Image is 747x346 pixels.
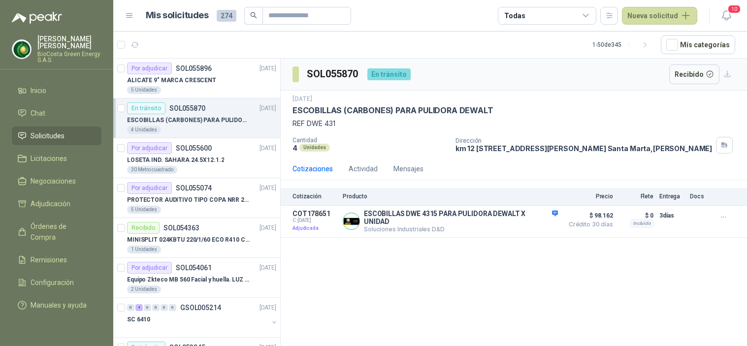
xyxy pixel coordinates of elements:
[127,262,172,274] div: Por adjudicar
[12,296,101,315] a: Manuales y ayuda
[127,63,172,74] div: Por adjudicar
[37,35,101,49] p: [PERSON_NAME] [PERSON_NAME]
[12,251,101,269] a: Remisiones
[619,210,653,221] p: $ 0
[250,12,257,19] span: search
[260,223,276,233] p: [DATE]
[113,138,280,178] a: Por adjudicarSOL055600[DATE] LOSETA IND. SAHARA 24.5X12.1.230 Metro cuadrado
[127,302,278,333] a: 0 4 0 0 0 0 GSOL005214[DATE] SC 6410
[176,264,212,271] p: SOL054061
[113,258,280,298] a: Por adjudicarSOL054061[DATE] Equipo Zkteco MB 560 Facial y huella. LUZ VISIBLE2 Unidades
[661,35,735,54] button: Mís categorías
[393,163,423,174] div: Mensajes
[127,116,250,125] p: ESCOBILLAS (CARBONES) PARA PULIDORA DEWALT
[31,221,92,243] span: Órdenes de Compra
[349,163,378,174] div: Actividad
[127,285,161,293] div: 2 Unidades
[12,217,101,247] a: Órdenes de Compra
[717,7,735,25] button: 10
[592,37,653,53] div: 1 - 50 de 345
[113,218,280,258] a: RecibidoSOL054363[DATE] MINISPLIT 024KBTU 220/1/60 ECO R410 C/FR1 Unidades
[127,142,172,154] div: Por adjudicar
[364,210,558,225] p: ESCOBILLAS DWE 4315 PARA PULIDORA DEWALT X UNIDAD
[12,126,101,145] a: Solicitudes
[619,193,653,200] p: Flete
[127,166,177,174] div: 30 Metro cuadrado
[292,94,312,104] p: [DATE]
[31,85,46,96] span: Inicio
[127,235,250,245] p: MINISPLIT 024KBTU 220/1/60 ECO R410 C/FR
[367,68,411,80] div: En tránsito
[31,130,65,141] span: Solicitudes
[127,246,161,253] div: 1 Unidades
[292,137,448,144] p: Cantidad
[152,304,160,311] div: 0
[127,156,224,165] p: LOSETA IND. SAHARA 24.5X12.1.2
[727,4,741,14] span: 10
[343,213,359,229] img: Company Logo
[12,12,62,24] img: Logo peakr
[299,144,330,152] div: Unidades
[37,51,101,63] p: BioCosta Green Energy S.A.S
[12,194,101,213] a: Adjudicación
[292,118,735,129] p: REF DWE 431
[31,153,67,164] span: Licitaciones
[292,210,337,218] p: COT178651
[31,176,76,187] span: Negociaciones
[12,81,101,100] a: Inicio
[180,304,221,311] p: GSOL005214
[292,144,297,152] p: 4
[12,273,101,292] a: Configuración
[260,144,276,153] p: [DATE]
[292,193,337,200] p: Cotización
[504,10,525,21] div: Todas
[260,303,276,313] p: [DATE]
[135,304,143,311] div: 4
[127,222,160,234] div: Recibido
[260,64,276,73] p: [DATE]
[176,65,212,72] p: SOL055896
[127,195,250,205] p: PROTECTOR AUDITIVO TIPO COPA NRR 23dB
[169,304,176,311] div: 0
[113,178,280,218] a: Por adjudicarSOL055074[DATE] PROTECTOR AUDITIVO TIPO COPA NRR 23dB5 Unidades
[144,304,151,311] div: 0
[12,172,101,190] a: Negociaciones
[127,86,161,94] div: 5 Unidades
[12,149,101,168] a: Licitaciones
[260,104,276,113] p: [DATE]
[455,137,713,144] p: Dirección
[146,8,209,23] h1: Mis solicitudes
[564,193,613,200] p: Precio
[455,144,713,153] p: km 12 [STREET_ADDRESS][PERSON_NAME] Santa Marta , [PERSON_NAME]
[622,7,697,25] button: Nueva solicitud
[292,163,333,174] div: Cotizaciones
[292,223,337,233] p: Adjudicada
[127,126,161,134] div: 4 Unidades
[12,104,101,123] a: Chat
[169,105,205,112] p: SOL055870
[31,300,87,311] span: Manuales y ayuda
[217,10,236,22] span: 274
[163,224,199,231] p: SOL054363
[161,304,168,311] div: 0
[260,263,276,273] p: [DATE]
[564,221,613,227] span: Crédito 30 días
[343,193,558,200] p: Producto
[113,59,280,98] a: Por adjudicarSOL055896[DATE] ALICATE 9" MARCA CRESCENT5 Unidades
[669,64,720,84] button: Recibido
[127,275,250,284] p: Equipo Zkteco MB 560 Facial y huella. LUZ VISIBLE
[127,76,216,85] p: ALICATE 9" MARCA CRESCENT
[31,277,74,288] span: Configuración
[659,193,684,200] p: Entrega
[292,218,337,223] span: C: [DATE]
[364,225,558,233] p: Soluciones Industriales D&D
[630,220,653,227] div: Incluido
[127,182,172,194] div: Por adjudicar
[659,210,684,221] p: 3 días
[12,40,31,59] img: Company Logo
[127,304,134,311] div: 0
[31,198,70,209] span: Adjudicación
[260,184,276,193] p: [DATE]
[127,102,165,114] div: En tránsito
[176,145,212,152] p: SOL055600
